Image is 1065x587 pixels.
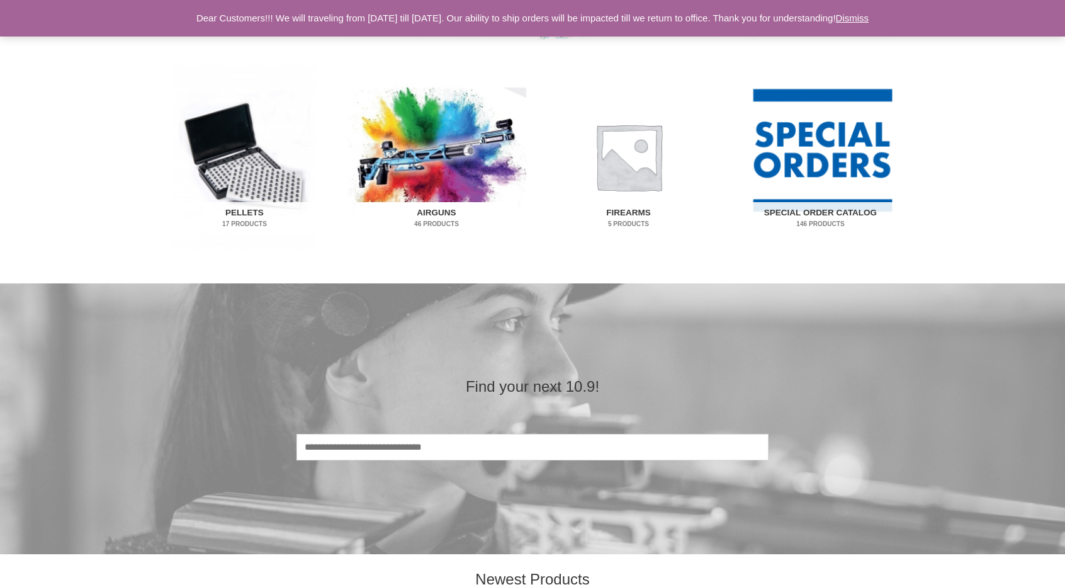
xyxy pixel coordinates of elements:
img: Pellets [155,63,334,250]
a: Visit product category Firearms [539,63,718,250]
mark: 146 Products [740,219,902,229]
h2: Special Order Catalog [740,202,902,235]
mark: 46 Products [356,219,518,229]
a: Visit product category Special Order Catalog [731,63,910,250]
img: Special Order Catalog [731,63,910,250]
h2: Pellets [164,202,326,235]
img: Airguns [347,63,526,250]
mark: 5 Products [548,219,710,229]
a: Dismiss [836,13,869,23]
a: Visit product category Pellets [155,63,334,250]
a: Visit product category Airguns [347,63,526,250]
h2: Airguns [356,202,518,235]
h2: Firearms [548,202,710,235]
h2: Find your next 10.9! [296,377,769,396]
img: Firearms [539,63,718,250]
mark: 17 Products [164,219,326,229]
